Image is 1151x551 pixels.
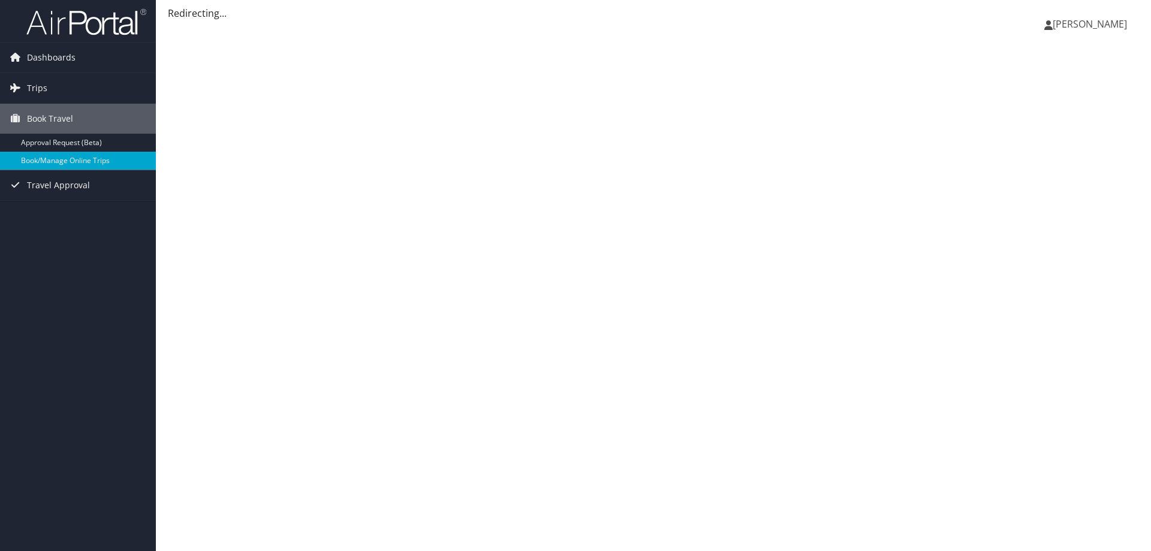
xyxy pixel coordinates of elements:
[27,73,47,103] span: Trips
[168,6,1139,20] div: Redirecting...
[27,43,76,73] span: Dashboards
[27,104,73,134] span: Book Travel
[27,170,90,200] span: Travel Approval
[1053,17,1127,31] span: [PERSON_NAME]
[1044,6,1139,42] a: [PERSON_NAME]
[26,8,146,36] img: airportal-logo.png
